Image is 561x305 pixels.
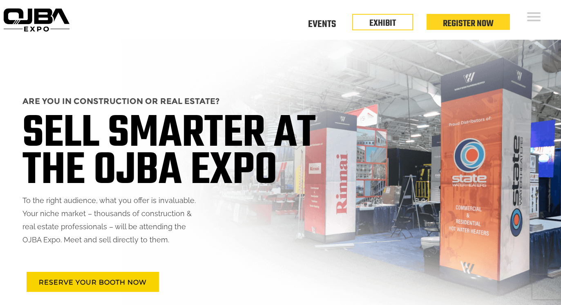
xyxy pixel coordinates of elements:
[443,17,494,31] a: Register Now
[369,16,396,30] a: EXHIBIT
[27,272,159,292] a: RESERVE YOUR BOOTH NOW
[22,194,377,246] p: To the right audience, what you offer is invaluable. Your niche market – thousands of constructio...
[22,93,377,109] h2: ARE YOU IN CONSTRUCTION OR REAL ESTATE?
[22,115,377,190] h1: SELL SMARTER AT THE OJBA EXPO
